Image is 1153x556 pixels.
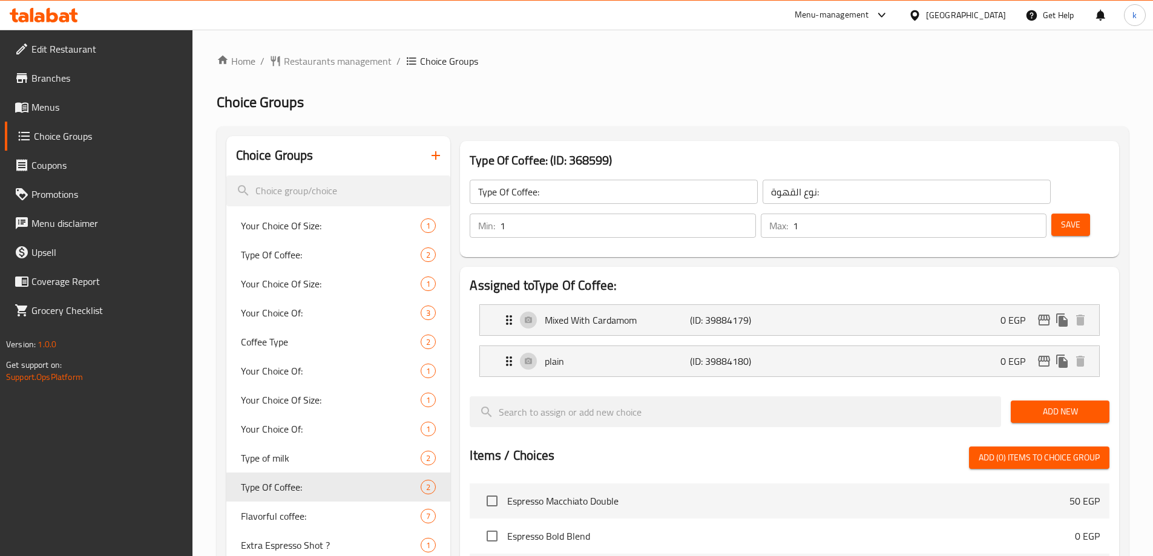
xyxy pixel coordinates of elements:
span: Restaurants management [284,54,392,68]
span: Espresso Macchiato Double [507,494,1069,508]
div: Choices [421,480,436,494]
a: Restaurants management [269,54,392,68]
h3: Type Of Coffee: (ID: 368599) [470,151,1109,170]
div: Your Choice Of:1 [226,356,451,385]
span: Coverage Report [31,274,183,289]
span: Choice Groups [34,129,183,143]
span: Extra Espresso Shot ? [241,538,421,552]
button: Add (0) items to choice group [969,446,1109,469]
span: Flavorful coffee: [241,509,421,523]
span: Select choice [479,523,505,549]
span: 1 [421,365,435,377]
div: Expand [480,346,1099,376]
div: Expand [480,305,1099,335]
div: Your Choice Of Size:1 [226,385,451,414]
p: 50 EGP [1069,494,1100,508]
div: [GEOGRAPHIC_DATA] [926,8,1006,22]
span: Edit Restaurant [31,42,183,56]
button: Add New [1011,401,1109,423]
span: Menus [31,100,183,114]
a: Coupons [5,151,192,180]
span: k [1132,8,1137,22]
span: Your Choice Of Size: [241,276,421,291]
span: 2 [421,482,435,493]
div: Choices [421,218,436,233]
p: 0 EGP [1000,354,1035,368]
span: Select choice [479,488,505,514]
button: Save [1051,214,1090,236]
li: Expand [470,299,1109,341]
input: search [470,396,1001,427]
h2: Items / Choices [470,446,554,465]
a: Choice Groups [5,122,192,151]
div: Your Choice Of Size:1 [226,211,451,240]
a: Promotions [5,180,192,209]
a: Menus [5,93,192,122]
button: edit [1035,311,1053,329]
p: Max: [769,218,788,233]
span: Add (0) items to choice group [979,450,1100,465]
div: Menu-management [795,8,869,22]
a: Edit Restaurant [5,34,192,64]
div: Your Choice Of:3 [226,298,451,327]
div: Choices [421,306,436,320]
span: 1 [421,278,435,290]
input: search [226,175,451,206]
span: Branches [31,71,183,85]
a: Home [217,54,255,68]
span: 3 [421,307,435,319]
span: Your Choice Of Size: [241,218,421,233]
span: 1.0.0 [38,336,56,352]
div: Choices [421,335,436,349]
button: delete [1071,311,1089,329]
span: 1 [421,220,435,232]
span: Grocery Checklist [31,303,183,318]
button: duplicate [1053,311,1071,329]
span: 2 [421,336,435,348]
div: Choices [421,538,436,552]
div: Coffee Type2 [226,327,451,356]
span: 1 [421,394,435,406]
span: Espresso Bold Blend [507,529,1075,543]
span: Version: [6,336,36,352]
h2: Assigned to Type Of Coffee: [470,276,1109,295]
li: / [396,54,401,68]
div: Choices [421,509,436,523]
a: Coverage Report [5,267,192,296]
span: 2 [421,453,435,464]
span: Type Of Coffee: [241,247,421,262]
span: 1 [421,540,435,551]
span: 7 [421,511,435,522]
button: edit [1035,352,1053,370]
div: Choices [421,451,436,465]
div: Choices [421,276,436,291]
span: Choice Groups [420,54,478,68]
div: Type of milk2 [226,443,451,473]
div: Your Choice Of:1 [226,414,451,443]
span: Your Choice Of: [241,364,421,378]
p: plain [545,354,689,368]
a: Upsell [5,238,192,267]
div: Choices [421,393,436,407]
span: Your Choice Of Size: [241,393,421,407]
span: Your Choice Of: [241,422,421,436]
nav: breadcrumb [217,54,1129,68]
a: Grocery Checklist [5,296,192,325]
p: 0 EGP [1000,313,1035,327]
p: (ID: 39884180) [690,354,787,368]
p: Min: [478,218,495,233]
div: Flavorful coffee:7 [226,502,451,531]
span: Your Choice Of: [241,306,421,320]
div: Choices [421,422,436,436]
span: Type of milk [241,451,421,465]
div: Type Of Coffee:2 [226,473,451,502]
p: 0 EGP [1075,529,1100,543]
span: Upsell [31,245,183,260]
span: Type Of Coffee: [241,480,421,494]
a: Support.OpsPlatform [6,369,83,385]
span: Choice Groups [217,88,304,116]
a: Menu disclaimer [5,209,192,238]
span: 1 [421,424,435,435]
button: duplicate [1053,352,1071,370]
span: Menu disclaimer [31,216,183,231]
